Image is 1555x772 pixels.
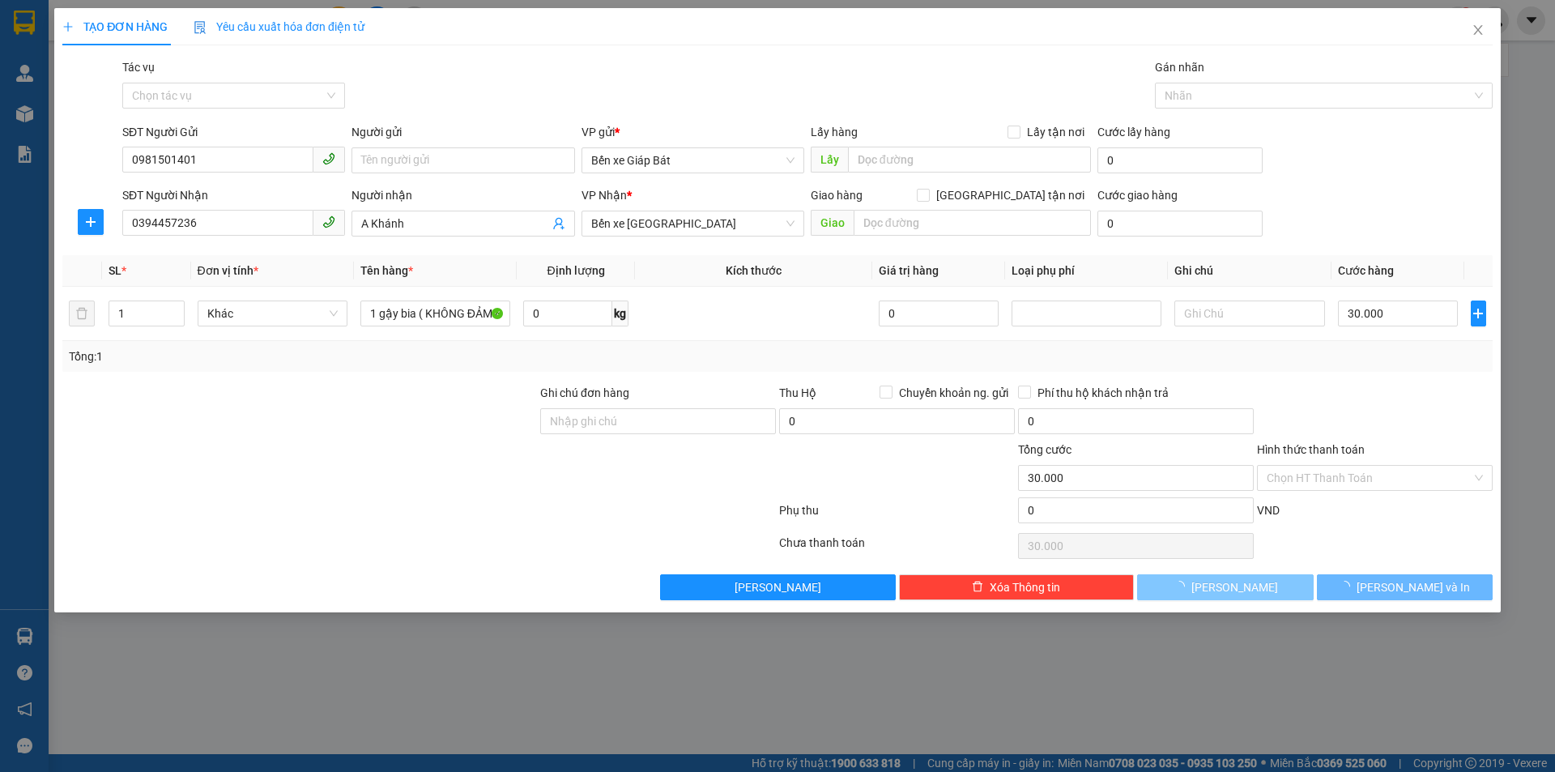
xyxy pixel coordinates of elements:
[972,581,983,594] span: delete
[1031,384,1175,402] span: Phí thu hộ khách nhận trả
[540,386,629,399] label: Ghi chú đơn hàng
[69,348,600,365] div: Tổng: 1
[1257,504,1280,517] span: VND
[893,384,1015,402] span: Chuyển khoản ng. gửi
[1097,211,1263,237] input: Cước giao hàng
[811,147,848,173] span: Lấy
[351,186,574,204] div: Người nhận
[990,578,1060,596] span: Xóa Thông tin
[1097,189,1178,202] label: Cước giao hàng
[1137,574,1313,600] button: [PERSON_NAME]
[848,147,1091,173] input: Dọc đường
[198,264,258,277] span: Đơn vị tính
[207,301,338,326] span: Khác
[735,578,821,596] span: [PERSON_NAME]
[62,21,74,32] span: plus
[1339,581,1357,592] span: loading
[1472,307,1485,320] span: plus
[1471,301,1486,326] button: plus
[322,215,335,228] span: phone
[779,386,816,399] span: Thu Hộ
[194,21,207,34] img: icon
[1357,578,1470,596] span: [PERSON_NAME] và In
[69,301,95,326] button: delete
[879,301,999,326] input: 0
[78,209,104,235] button: plus
[660,574,896,600] button: [PERSON_NAME]
[122,61,155,74] label: Tác vụ
[1317,574,1493,600] button: [PERSON_NAME] và In
[322,152,335,165] span: phone
[540,408,776,434] input: Ghi chú đơn hàng
[1191,578,1278,596] span: [PERSON_NAME]
[1455,8,1501,53] button: Close
[1097,126,1170,139] label: Cước lấy hàng
[109,264,121,277] span: SL
[582,189,627,202] span: VP Nhận
[122,186,345,204] div: SĐT Người Nhận
[1155,61,1204,74] label: Gán nhãn
[194,20,364,33] span: Yêu cầu xuất hóa đơn điện tử
[1174,581,1191,592] span: loading
[360,264,413,277] span: Tên hàng
[1018,443,1071,456] span: Tổng cước
[1338,264,1394,277] span: Cước hàng
[1472,23,1485,36] span: close
[547,264,604,277] span: Định lượng
[351,123,574,141] div: Người gửi
[1257,443,1365,456] label: Hình thức thanh toán
[591,148,795,173] span: Bến xe Giáp Bát
[582,123,804,141] div: VP gửi
[930,186,1091,204] span: [GEOGRAPHIC_DATA] tận nơi
[122,123,345,141] div: SĐT Người Gửi
[777,534,1016,562] div: Chưa thanh toán
[879,264,939,277] span: Giá trị hàng
[1005,255,1168,287] th: Loại phụ phí
[552,217,565,230] span: user-add
[1020,123,1091,141] span: Lấy tận nơi
[777,501,1016,530] div: Phụ thu
[899,574,1135,600] button: deleteXóa Thông tin
[811,210,854,236] span: Giao
[360,301,510,326] input: VD: Bàn, Ghế
[1097,147,1263,173] input: Cước lấy hàng
[1174,301,1324,326] input: Ghi Chú
[612,301,628,326] span: kg
[1168,255,1331,287] th: Ghi chú
[854,210,1091,236] input: Dọc đường
[726,264,782,277] span: Kích thước
[62,20,168,33] span: TẠO ĐƠN HÀNG
[79,215,103,228] span: plus
[811,126,858,139] span: Lấy hàng
[811,189,863,202] span: Giao hàng
[591,211,795,236] span: Bến xe Hoằng Hóa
